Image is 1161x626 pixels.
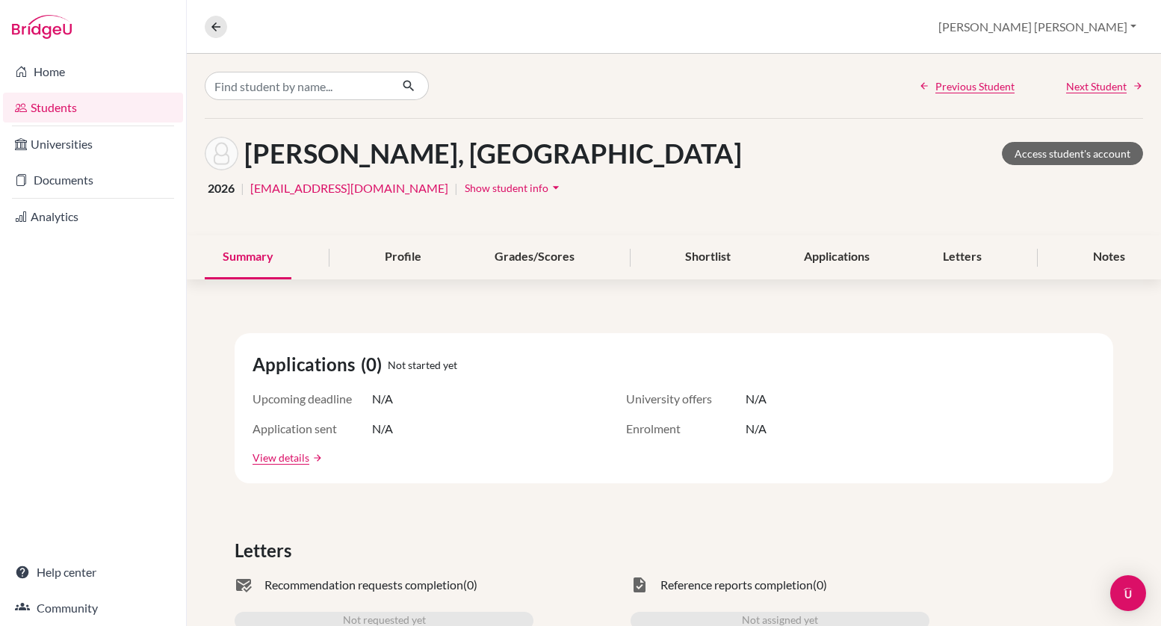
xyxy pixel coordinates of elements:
a: Home [3,57,183,87]
span: 2026 [208,179,235,197]
span: Show student info [465,182,548,194]
div: Grades/Scores [477,235,592,279]
span: (0) [361,351,388,378]
div: Open Intercom Messenger [1110,575,1146,611]
span: | [241,179,244,197]
span: N/A [372,390,393,408]
a: Documents [3,165,183,195]
span: (0) [463,576,477,594]
a: Help center [3,557,183,587]
div: Letters [925,235,1000,279]
span: Letters [235,537,297,564]
a: Students [3,93,183,123]
img: Bridge-U [12,15,72,39]
h1: [PERSON_NAME], [GEOGRAPHIC_DATA] [244,137,742,170]
span: N/A [746,390,767,408]
button: Show student infoarrow_drop_down [464,176,564,199]
span: Reference reports completion [660,576,813,594]
div: Applications [786,235,888,279]
span: task [631,576,648,594]
span: mark_email_read [235,576,253,594]
span: Upcoming deadline [253,390,372,408]
a: arrow_forward [309,453,323,463]
img: Siena Befus's avatar [205,137,238,170]
button: [PERSON_NAME] [PERSON_NAME] [932,13,1143,41]
span: | [454,179,458,197]
span: Application sent [253,420,372,438]
div: Notes [1075,235,1143,279]
span: Applications [253,351,361,378]
a: [EMAIL_ADDRESS][DOMAIN_NAME] [250,179,448,197]
span: Previous Student [935,78,1015,94]
span: N/A [372,420,393,438]
input: Find student by name... [205,72,390,100]
i: arrow_drop_down [548,180,563,195]
a: Access student's account [1002,142,1143,165]
span: N/A [746,420,767,438]
div: Profile [367,235,439,279]
a: View details [253,450,309,465]
span: Recommendation requests completion [264,576,463,594]
a: Universities [3,129,183,159]
a: Previous Student [919,78,1015,94]
a: Community [3,593,183,623]
span: Not started yet [388,357,457,373]
span: Enrolment [626,420,746,438]
span: Next Student [1066,78,1127,94]
a: Next Student [1066,78,1143,94]
a: Analytics [3,202,183,232]
div: Summary [205,235,291,279]
span: University offers [626,390,746,408]
div: Shortlist [667,235,749,279]
span: (0) [813,576,827,594]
